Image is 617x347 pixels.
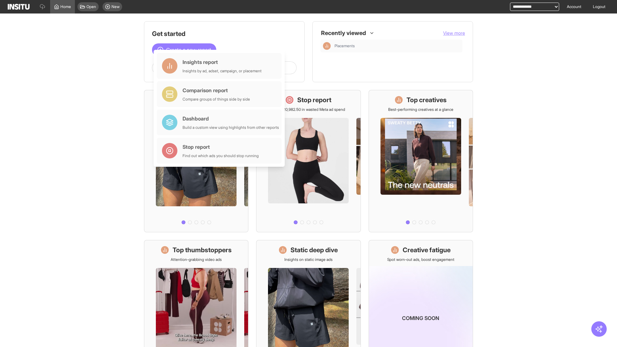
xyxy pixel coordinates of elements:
[8,4,30,10] img: Logo
[152,29,297,38] h1: Get started
[183,115,279,122] div: Dashboard
[407,95,447,104] h1: Top creatives
[335,43,355,49] span: Placements
[183,153,259,158] div: Find out which ads you should stop running
[166,46,211,54] span: Create a new report
[183,68,262,74] div: Insights by ad, adset, campaign, or placement
[86,4,96,9] span: Open
[183,125,279,130] div: Build a custom view using highlights from other reports
[297,95,331,104] h1: Stop report
[323,42,331,50] div: Insights
[443,30,465,36] button: View more
[152,43,216,56] button: Create a new report
[171,257,222,262] p: Attention-grabbing video ads
[144,90,248,232] a: What's live nowSee all active ads instantly
[173,245,232,254] h1: Top thumbstoppers
[256,90,361,232] a: Stop reportSave £20,982.50 in wasted Meta ad spend
[335,43,460,49] span: Placements
[272,107,345,112] p: Save £20,982.50 in wasted Meta ad spend
[369,90,473,232] a: Top creativesBest-performing creatives at a glance
[60,4,71,9] span: Home
[183,143,259,151] div: Stop report
[183,86,250,94] div: Comparison report
[284,257,333,262] p: Insights on static image ads
[183,58,262,66] div: Insights report
[112,4,120,9] span: New
[291,245,338,254] h1: Static deep dive
[388,107,453,112] p: Best-performing creatives at a glance
[183,97,250,102] div: Compare groups of things side by side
